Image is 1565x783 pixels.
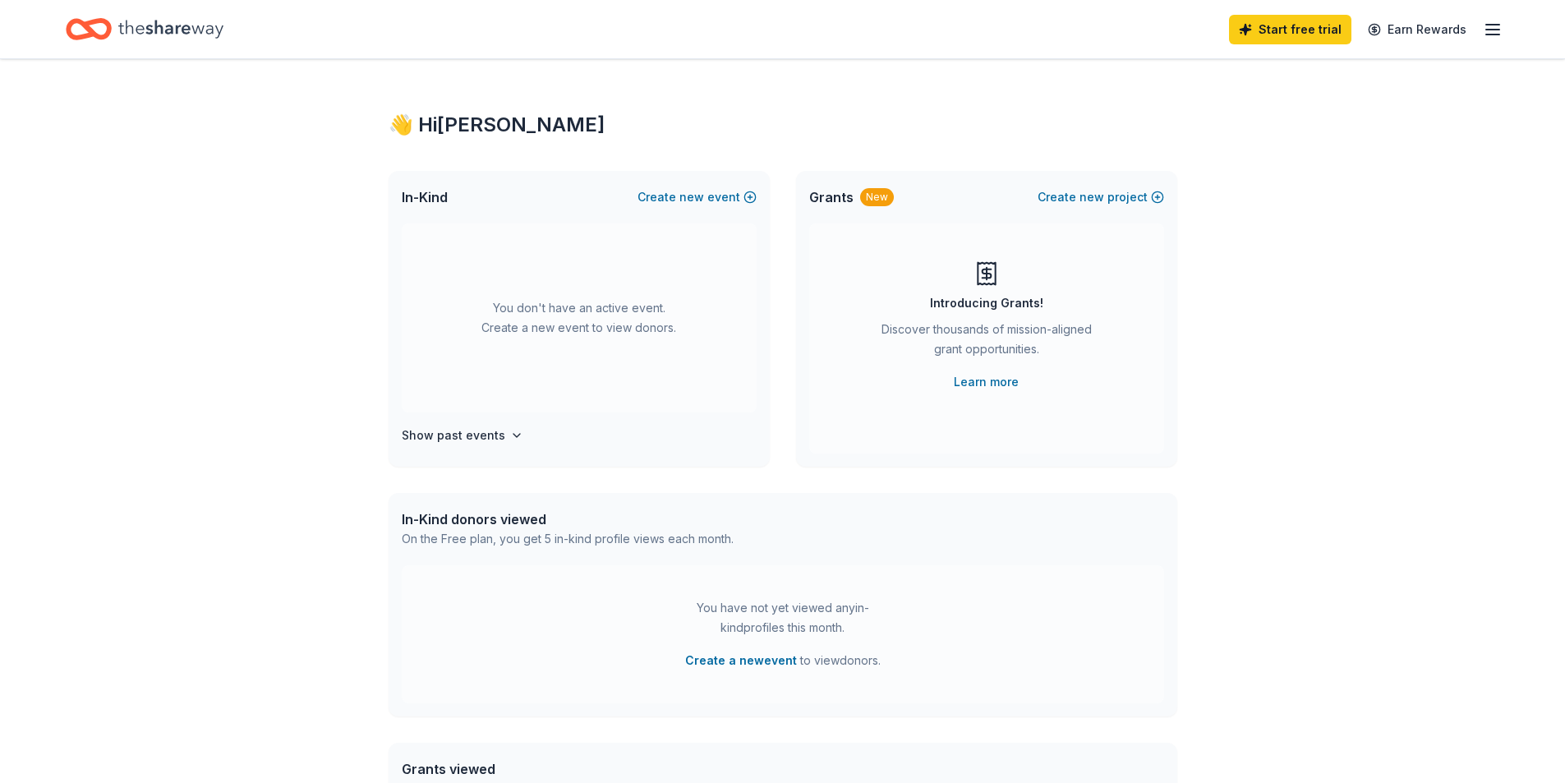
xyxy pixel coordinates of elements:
[402,187,448,207] span: In-Kind
[389,112,1177,138] div: 👋 Hi [PERSON_NAME]
[930,293,1043,313] div: Introducing Grants!
[679,187,704,207] span: new
[1358,15,1476,44] a: Earn Rewards
[680,598,886,638] div: You have not yet viewed any in-kind profiles this month.
[66,10,223,48] a: Home
[402,759,725,779] div: Grants viewed
[685,651,797,670] button: Create a newevent
[402,426,505,445] h4: Show past events
[402,223,757,412] div: You don't have an active event. Create a new event to view donors.
[402,529,734,549] div: On the Free plan, you get 5 in-kind profile views each month.
[809,187,854,207] span: Grants
[638,187,757,207] button: Createnewevent
[685,651,881,670] span: to view donors .
[860,188,894,206] div: New
[402,509,734,529] div: In-Kind donors viewed
[1229,15,1351,44] a: Start free trial
[1079,187,1104,207] span: new
[954,372,1019,392] a: Learn more
[402,426,523,445] button: Show past events
[1038,187,1164,207] button: Createnewproject
[875,320,1098,366] div: Discover thousands of mission-aligned grant opportunities.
